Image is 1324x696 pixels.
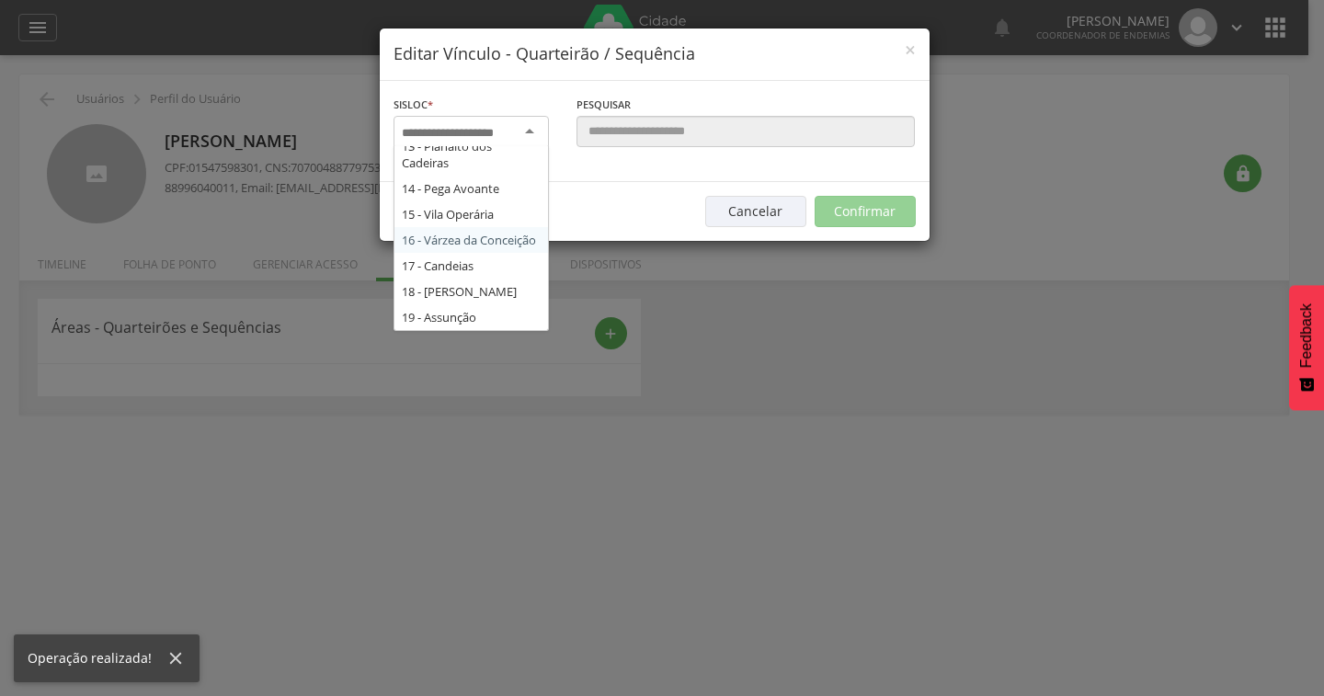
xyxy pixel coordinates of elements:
[28,649,165,667] div: Operação realizada!
[905,37,916,63] span: ×
[1289,285,1324,410] button: Feedback - Mostrar pesquisa
[394,42,916,66] h4: Editar Vínculo - Quarteirão / Sequência
[815,196,916,227] button: Confirmar
[394,227,548,253] div: 16 - Várzea da Conceição
[394,133,548,176] div: 13 - Planalto dos Cadeiras
[394,176,548,201] div: 14 - Pega Avoante
[705,196,806,227] button: Cancelar
[394,304,548,330] div: 19 - Assunção
[394,97,428,111] span: Sisloc
[1298,303,1315,368] span: Feedback
[394,201,548,227] div: 15 - Vila Operária
[394,253,548,279] div: 17 - Candeias
[394,279,548,304] div: 18 - [PERSON_NAME]
[576,97,631,111] span: Pesquisar
[905,40,916,60] button: Close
